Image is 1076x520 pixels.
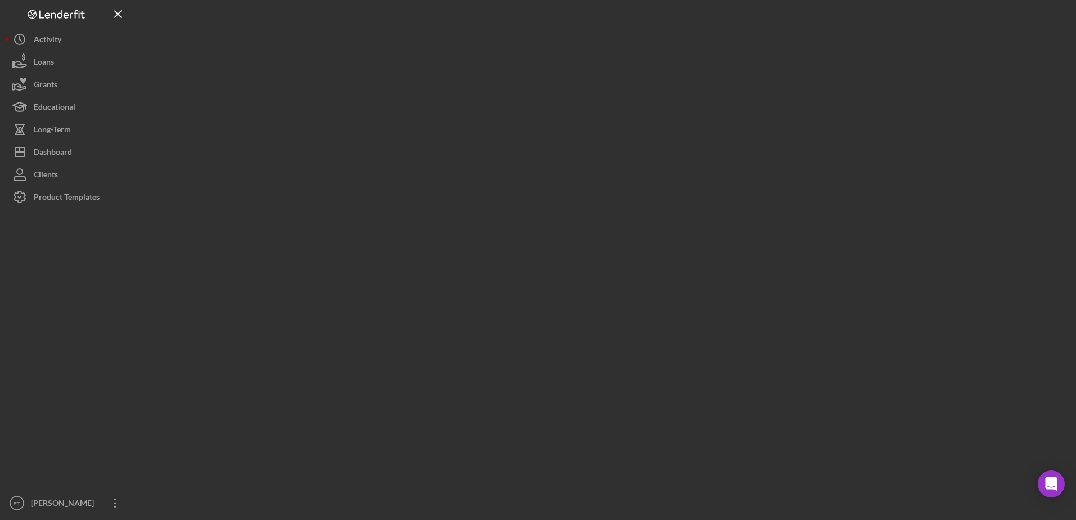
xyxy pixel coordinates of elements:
[34,141,72,166] div: Dashboard
[6,96,129,118] button: Educational
[34,96,75,121] div: Educational
[34,28,61,53] div: Activity
[6,28,129,51] button: Activity
[34,51,54,76] div: Loans
[28,492,101,517] div: [PERSON_NAME]
[34,163,58,189] div: Clients
[6,163,129,186] button: Clients
[6,73,129,96] button: Grants
[6,141,129,163] button: Dashboard
[6,492,129,514] button: ET[PERSON_NAME]
[6,186,129,208] button: Product Templates
[34,118,71,144] div: Long-Term
[6,51,129,73] button: Loans
[34,186,100,211] div: Product Templates
[14,500,20,506] text: ET
[34,73,57,98] div: Grants
[6,118,129,141] button: Long-Term
[1038,470,1065,497] div: Open Intercom Messenger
